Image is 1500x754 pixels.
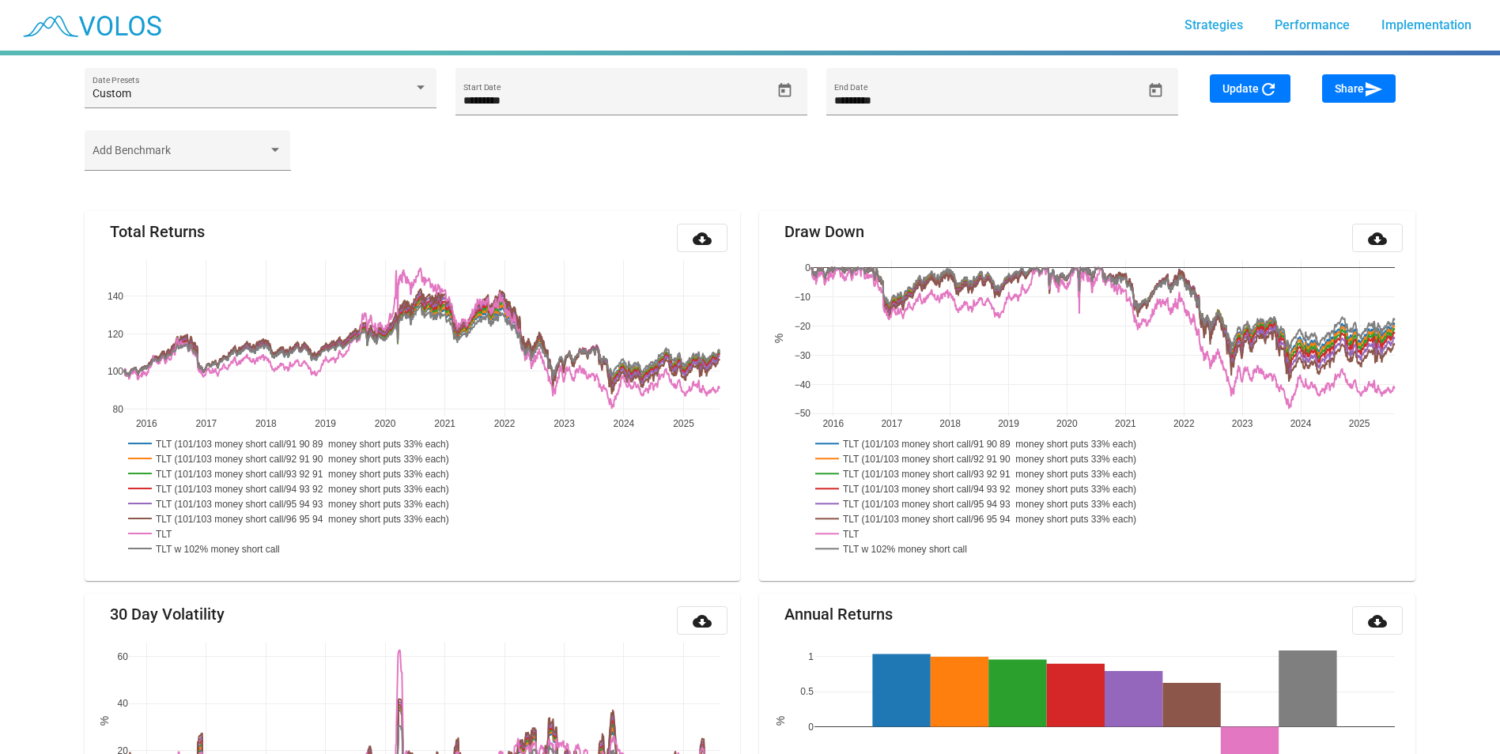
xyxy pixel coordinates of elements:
[1142,77,1169,104] button: Open calendar
[1259,80,1278,99] mat-icon: refresh
[1381,17,1472,32] span: Implementation
[1185,17,1243,32] span: Strategies
[1262,11,1362,40] a: Performance
[693,612,712,631] mat-icon: cloud_download
[1322,74,1396,103] button: Share
[1364,80,1383,99] mat-icon: send
[93,87,131,100] span: Custom
[1335,82,1383,95] span: Share
[1172,11,1256,40] a: Strategies
[110,224,205,239] mat-card-title: Total Returns
[1210,74,1290,103] button: Update
[784,606,893,622] mat-card-title: Annual Returns
[784,224,864,239] mat-card-title: Draw Down
[1368,612,1387,631] mat-icon: cloud_download
[1368,229,1387,248] mat-icon: cloud_download
[1369,11,1484,40] a: Implementation
[1275,17,1350,32] span: Performance
[693,229,712,248] mat-icon: cloud_download
[771,77,799,104] button: Open calendar
[110,606,225,622] mat-card-title: 30 Day Volatility
[13,6,169,45] img: blue_transparent.png
[1222,82,1278,95] span: Update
